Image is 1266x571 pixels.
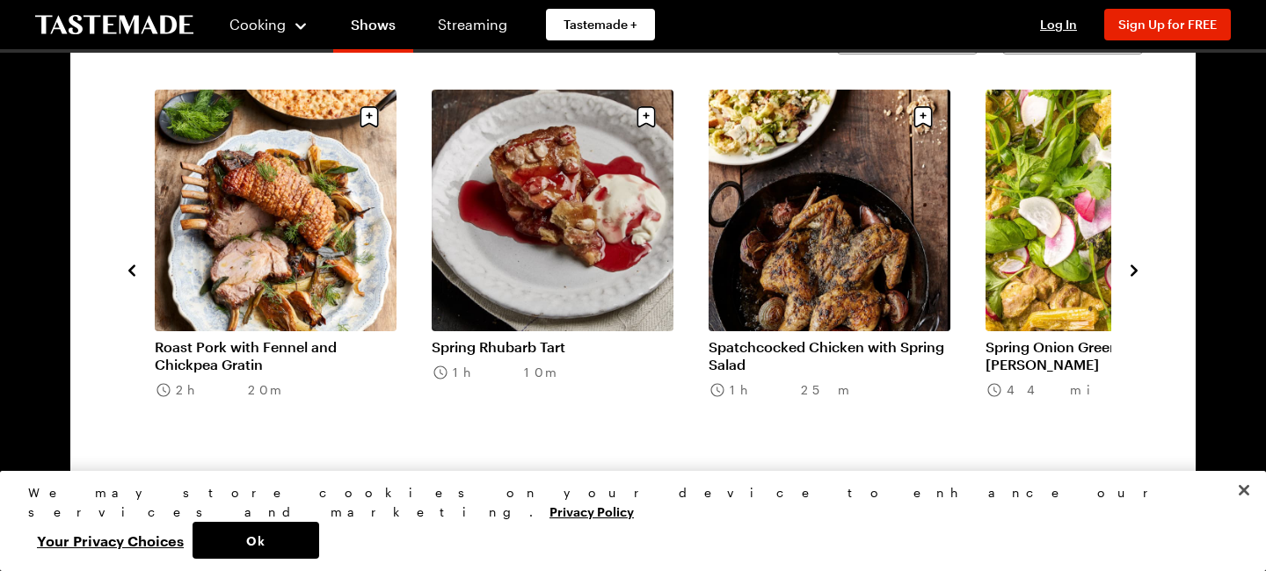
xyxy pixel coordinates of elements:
div: Privacy [28,483,1223,559]
button: Save recipe [353,100,386,134]
button: navigate to previous item [123,258,141,279]
div: 6 / 12 [155,90,432,449]
div: 9 / 12 [986,90,1262,449]
a: More information about your privacy, opens in a new tab [549,502,634,519]
button: Log In [1023,16,1094,33]
div: We may store cookies on your device to enhance our services and marketing. [28,483,1223,522]
button: Sign Up for FREE [1104,9,1231,40]
a: Shows [333,4,413,53]
div: 7 / 12 [432,90,709,449]
span: Sign Up for FREE [1118,17,1217,32]
button: Close [1225,471,1263,510]
button: Save recipe [629,100,663,134]
button: Your Privacy Choices [28,522,193,559]
button: navigate to next item [1125,258,1143,279]
a: Spatchcocked Chicken with Spring Salad [709,338,950,373]
button: Cooking [229,4,309,46]
a: Roast Pork with Fennel and Chickpea Gratin [155,338,397,373]
button: Save recipe [906,100,940,134]
a: Spring Rhubarb Tart [432,338,673,356]
span: Log In [1040,17,1077,32]
span: Cooking [229,16,286,33]
a: To Tastemade Home Page [35,15,193,35]
button: Ok [193,522,319,559]
span: Tastemade + [564,16,637,33]
a: Spring Onion Green Chicken [PERSON_NAME] [986,338,1227,373]
div: 8 / 12 [709,90,986,449]
a: Tastemade + [546,9,655,40]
